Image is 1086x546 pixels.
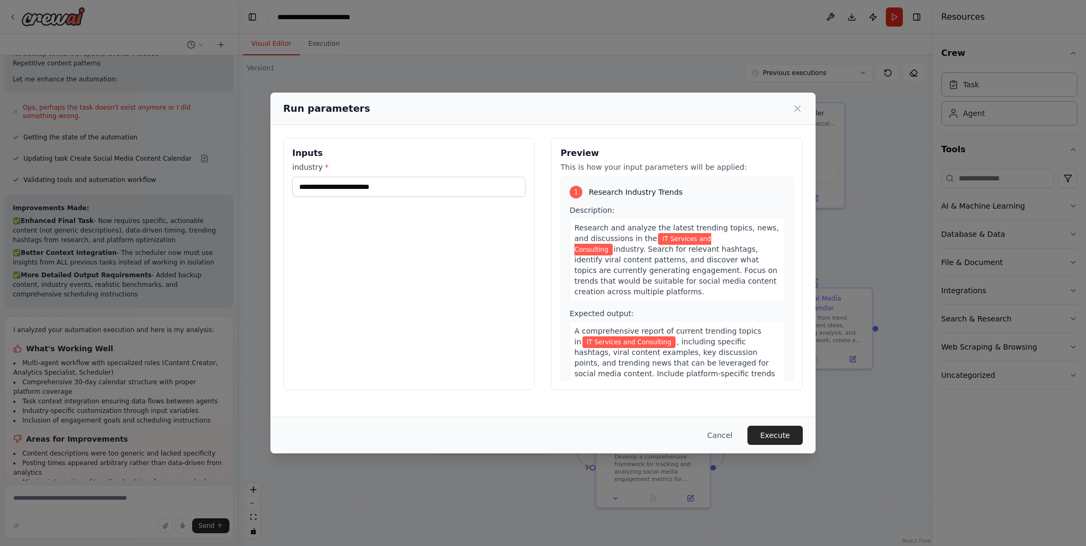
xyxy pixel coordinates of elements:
[561,147,794,160] h3: Preview
[574,337,775,388] span: , including specific hashtags, viral content examples, key discussion points, and trending news t...
[570,206,614,214] span: Description:
[574,245,777,296] span: industry. Search for relevant hashtags, identify viral content patterns, and discover what topics...
[589,187,682,197] span: Research Industry Trends
[574,327,761,346] span: A comprehensive report of current trending topics in
[574,233,711,255] span: Variable: industry
[561,162,794,172] p: This is how your input parameters will be applied:
[292,147,525,160] h3: Inputs
[582,336,676,348] span: Variable: industry
[747,426,803,445] button: Execute
[283,101,370,116] h2: Run parameters
[699,426,741,445] button: Cancel
[570,309,634,318] span: Expected output:
[574,224,779,243] span: Research and analyze the latest trending topics, news, and discussions in the
[570,186,582,198] div: 1
[292,162,525,172] label: industry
